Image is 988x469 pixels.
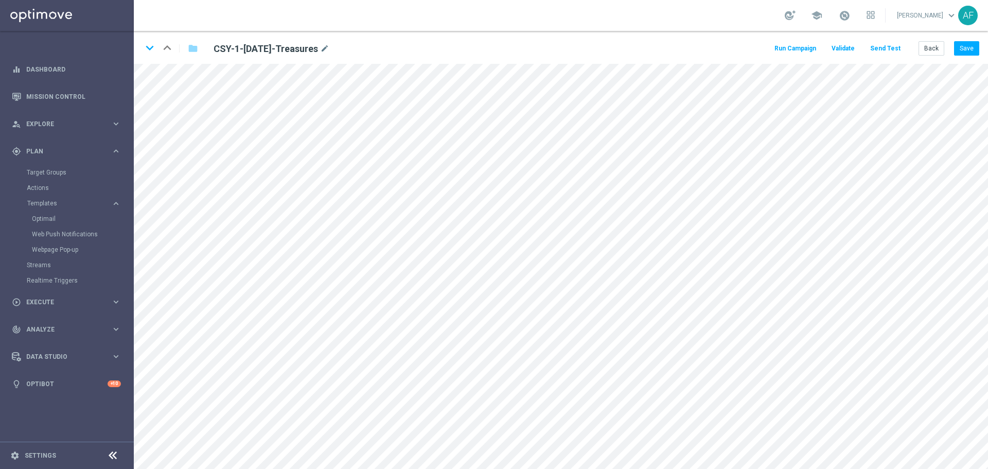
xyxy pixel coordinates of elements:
button: Back [919,41,944,56]
a: Web Push Notifications [32,230,107,238]
div: Target Groups [27,165,133,180]
a: Realtime Triggers [27,276,107,285]
i: track_changes [12,325,21,334]
span: Analyze [26,326,111,333]
a: Dashboard [26,56,121,83]
i: keyboard_arrow_right [111,297,121,307]
i: keyboard_arrow_right [111,352,121,361]
a: [PERSON_NAME]keyboard_arrow_down [896,8,958,23]
button: Run Campaign [773,42,818,56]
i: gps_fixed [12,147,21,156]
i: equalizer [12,65,21,74]
a: Mission Control [26,83,121,110]
span: Validate [832,45,855,52]
span: keyboard_arrow_down [946,10,957,21]
div: Explore [12,119,111,129]
button: Validate [830,42,856,56]
div: Analyze [12,325,111,334]
i: person_search [12,119,21,129]
div: Execute [12,298,111,307]
button: lightbulb Optibot +10 [11,380,121,388]
i: keyboard_arrow_right [111,199,121,209]
button: Templates keyboard_arrow_right [27,199,121,207]
div: Streams [27,257,133,273]
i: play_circle_outline [12,298,21,307]
i: lightbulb [12,379,21,389]
button: folder [187,40,199,57]
span: Execute [26,299,111,305]
div: Optibot [12,370,121,397]
i: keyboard_arrow_down [142,40,157,56]
div: Webpage Pop-up [32,242,133,257]
button: equalizer Dashboard [11,65,121,74]
span: Explore [26,121,111,127]
span: Plan [26,148,111,154]
a: Webpage Pop-up [32,246,107,254]
i: keyboard_arrow_right [111,324,121,334]
a: Optibot [26,370,108,397]
button: Data Studio keyboard_arrow_right [11,353,121,361]
i: mode_edit [320,43,329,55]
div: Realtime Triggers [27,273,133,288]
button: Save [954,41,979,56]
button: Mission Control [11,93,121,101]
a: Settings [25,453,56,459]
div: Optimail [32,211,133,227]
i: folder [188,42,198,55]
button: Send Test [869,42,902,56]
div: Mission Control [12,83,121,110]
div: AF [958,6,978,25]
button: track_changes Analyze keyboard_arrow_right [11,325,121,334]
a: Actions [27,184,107,192]
div: Templates [27,200,111,206]
span: school [811,10,822,21]
a: Streams [27,261,107,269]
span: Templates [27,200,101,206]
span: Data Studio [26,354,111,360]
a: Optimail [32,215,107,223]
div: Actions [27,180,133,196]
div: Data Studio [12,352,111,361]
i: keyboard_arrow_right [111,119,121,129]
div: Plan [12,147,111,156]
div: Web Push Notifications [32,227,133,242]
div: Templates [27,196,133,257]
button: person_search Explore keyboard_arrow_right [11,120,121,128]
div: +10 [108,380,121,387]
h2: CSY-1-[DATE]-Treasures [214,43,318,55]
i: keyboard_arrow_right [111,146,121,156]
div: Dashboard [12,56,121,83]
i: settings [10,451,20,460]
a: Target Groups [27,168,107,177]
button: play_circle_outline Execute keyboard_arrow_right [11,298,121,306]
button: gps_fixed Plan keyboard_arrow_right [11,147,121,155]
